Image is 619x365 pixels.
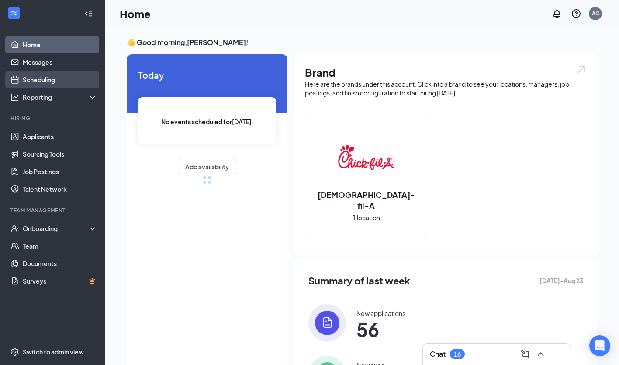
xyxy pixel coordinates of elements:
div: Switch to admin view [23,347,84,356]
div: Here are the brands under this account. Click into a brand to see your locations, managers, job p... [305,80,587,97]
button: Minimize [550,347,564,361]
h3: Chat [430,349,446,359]
svg: Minimize [551,349,562,359]
div: 16 [454,351,461,358]
span: [DATE] - Aug 23 [539,276,583,285]
span: 56 [356,321,405,337]
a: Sourcing Tools [23,145,97,163]
div: Hiring [10,115,96,122]
svg: ComposeMessage [520,349,530,359]
img: icon [308,304,346,342]
a: Home [23,36,97,53]
svg: UserCheck [10,224,19,233]
img: open.6027fd2a22e1237b5b06.svg [575,65,587,75]
div: Onboarding [23,224,90,233]
div: loading meetings... [203,175,211,184]
h1: Brand [305,65,587,80]
img: Chick-fil-A [338,130,394,186]
a: Team [23,237,97,255]
svg: Collapse [84,9,93,18]
a: Talent Network [23,180,97,198]
div: Team Management [10,207,96,214]
svg: WorkstreamLogo [10,9,18,18]
svg: Notifications [552,8,562,19]
div: New applications [356,309,405,318]
button: ComposeMessage [518,347,532,361]
span: Today [138,68,276,82]
span: No events scheduled for [DATE] . [161,117,253,126]
div: Open Intercom Messenger [589,335,610,356]
button: ChevronUp [534,347,548,361]
svg: QuestionInfo [571,8,581,19]
a: Messages [23,53,97,71]
a: SurveysCrown [23,272,97,290]
a: Job Postings [23,163,97,180]
div: AC [592,10,599,17]
a: Documents [23,255,97,272]
button: Add availability [178,158,236,175]
h1: Home [120,6,151,21]
a: Applicants [23,128,97,145]
h3: 👋 Good morning, [PERSON_NAME] ! [127,38,597,47]
svg: ChevronUp [536,349,546,359]
svg: Analysis [10,93,19,102]
span: 1 location [353,213,380,222]
div: Reporting [23,93,98,102]
span: Summary of last week [308,273,410,288]
a: Scheduling [23,71,97,88]
svg: Settings [10,347,19,356]
h2: [DEMOGRAPHIC_DATA]-fil-A [305,189,427,211]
